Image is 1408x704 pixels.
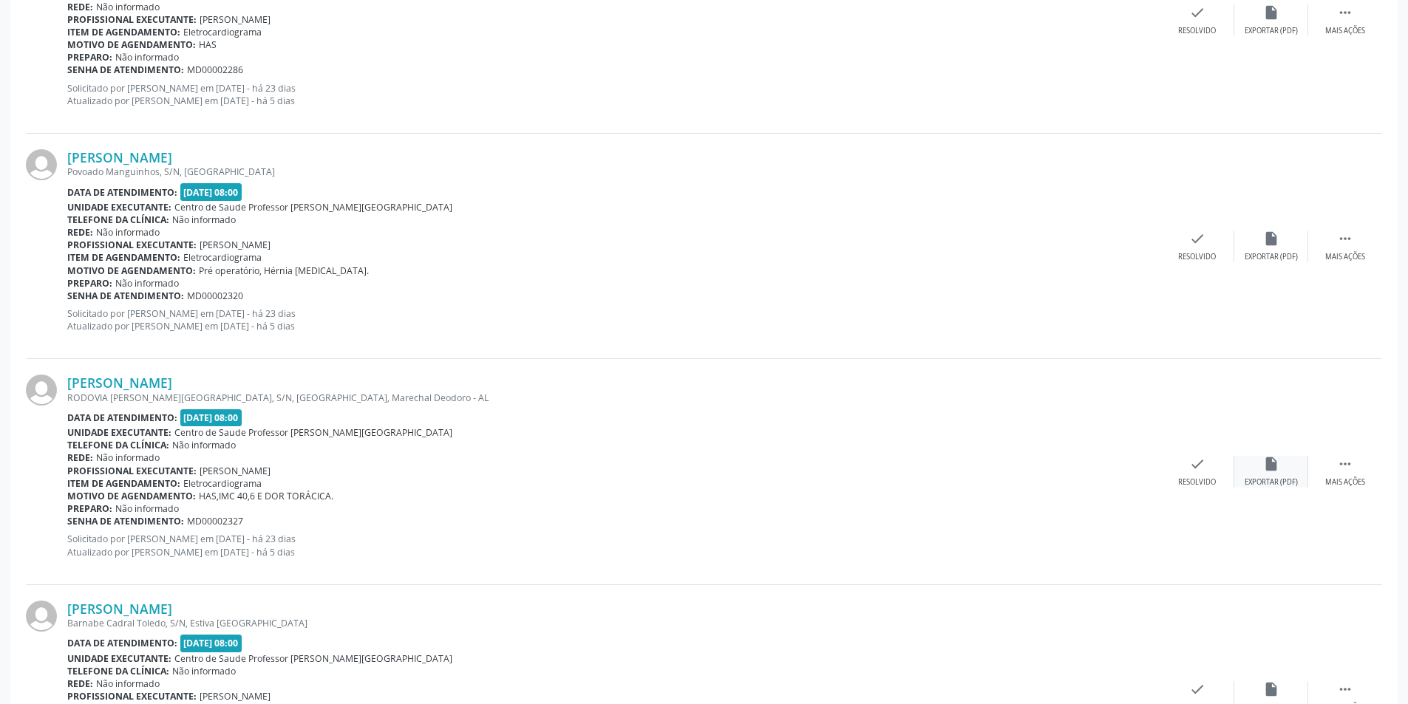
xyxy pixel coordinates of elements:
b: Motivo de agendamento: [67,264,196,277]
b: Telefone da clínica: [67,665,169,677]
p: Solicitado por [PERSON_NAME] em [DATE] - há 23 dias Atualizado por [PERSON_NAME] em [DATE] - há 5... [67,307,1160,332]
p: Solicitado por [PERSON_NAME] em [DATE] - há 23 dias Atualizado por [PERSON_NAME] em [DATE] - há 5... [67,533,1160,558]
span: Eletrocardiograma [183,26,262,38]
b: Senha de atendimento: [67,64,184,76]
span: [PERSON_NAME] [200,465,271,477]
i: check [1189,230,1205,247]
span: Pré operatório, Hérnia [MEDICAL_DATA]. [199,264,369,277]
div: Mais ações [1325,26,1365,36]
span: MD00002327 [187,515,243,527]
b: Data de atendimento: [67,186,177,199]
div: Mais ações [1325,252,1365,262]
i: check [1189,4,1205,21]
span: HAS [199,38,217,51]
span: Não informado [172,439,236,451]
b: Preparo: [67,277,112,290]
div: Resolvido [1178,26,1216,36]
i:  [1337,456,1353,472]
b: Preparo: [67,502,112,515]
div: Resolvido [1178,252,1216,262]
b: Senha de atendimento: [67,515,184,527]
div: Mais ações [1325,477,1365,488]
b: Profissional executante: [67,690,197,703]
span: [PERSON_NAME] [200,239,271,251]
b: Telefone da clínica: [67,213,169,226]
b: Profissional executante: [67,239,197,251]
b: Preparo: [67,51,112,64]
img: img [26,601,57,632]
b: Telefone da clínica: [67,439,169,451]
i: insert_drive_file [1263,230,1279,247]
i: check [1189,456,1205,472]
span: [DATE] 08:00 [180,183,242,200]
b: Item de agendamento: [67,251,180,264]
div: Exportar (PDF) [1245,252,1298,262]
span: Não informado [115,51,179,64]
span: Centro de Saude Professor [PERSON_NAME][GEOGRAPHIC_DATA] [174,652,452,665]
span: Não informado [115,502,179,515]
div: Exportar (PDF) [1245,26,1298,36]
i: insert_drive_file [1263,4,1279,21]
i: insert_drive_file [1263,456,1279,472]
b: Rede: [67,1,93,13]
span: HAS,IMC 40,6 E DOR TORÁCICA. [199,490,333,502]
b: Profissional executante: [67,465,197,477]
b: Rede: [67,677,93,690]
i:  [1337,230,1353,247]
b: Data de atendimento: [67,411,177,424]
span: Não informado [96,677,160,690]
span: [PERSON_NAME] [200,690,271,703]
b: Motivo de agendamento: [67,490,196,502]
b: Unidade executante: [67,652,171,665]
a: [PERSON_NAME] [67,601,172,617]
span: Não informado [172,213,236,226]
span: [DATE] 08:00 [180,409,242,426]
b: Rede: [67,226,93,239]
a: [PERSON_NAME] [67,375,172,391]
span: Centro de Saude Professor [PERSON_NAME][GEOGRAPHIC_DATA] [174,426,452,439]
div: Resolvido [1178,477,1216,488]
div: Exportar (PDF) [1245,477,1298,488]
b: Item de agendamento: [67,26,180,38]
img: img [26,375,57,406]
b: Motivo de agendamento: [67,38,196,51]
b: Data de atendimento: [67,637,177,649]
span: Não informado [96,226,160,239]
a: [PERSON_NAME] [67,149,172,165]
p: Solicitado por [PERSON_NAME] em [DATE] - há 23 dias Atualizado por [PERSON_NAME] em [DATE] - há 5... [67,82,1160,107]
div: RODOVIA [PERSON_NAME][GEOGRAPHIC_DATA], S/N, [GEOGRAPHIC_DATA], Marechal Deodoro - AL [67,392,1160,404]
b: Profissional executante: [67,13,197,26]
span: Não informado [172,665,236,677]
span: [DATE] 08:00 [180,635,242,652]
span: Centro de Saude Professor [PERSON_NAME][GEOGRAPHIC_DATA] [174,201,452,213]
span: MD00002286 [187,64,243,76]
div: Povoado Manguinhos, S/N, [GEOGRAPHIC_DATA] [67,165,1160,178]
span: [PERSON_NAME] [200,13,271,26]
span: Não informado [115,277,179,290]
div: Barnabe Cadral Toledo, S/N, Estiva [GEOGRAPHIC_DATA] [67,617,1160,629]
i: check [1189,681,1205,697]
i:  [1337,4,1353,21]
b: Unidade executante: [67,201,171,213]
span: Eletrocardiograma [183,251,262,264]
b: Unidade executante: [67,426,171,439]
span: MD00002320 [187,290,243,302]
span: Não informado [96,451,160,464]
span: Não informado [96,1,160,13]
i:  [1337,681,1353,697]
b: Rede: [67,451,93,464]
span: Eletrocardiograma [183,477,262,490]
i: insert_drive_file [1263,681,1279,697]
img: img [26,149,57,180]
b: Item de agendamento: [67,477,180,490]
b: Senha de atendimento: [67,290,184,302]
